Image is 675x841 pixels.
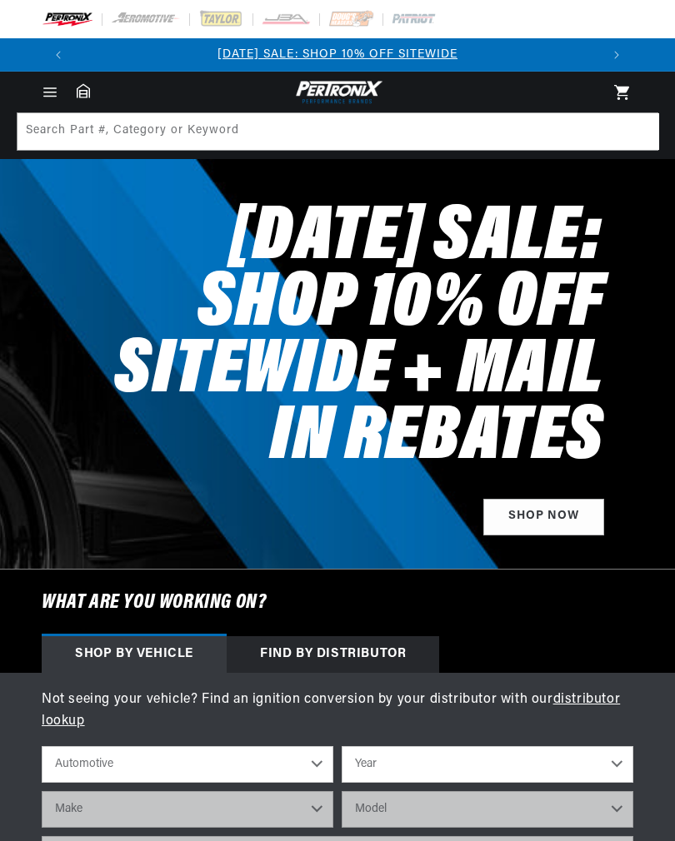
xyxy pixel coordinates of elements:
a: [DATE] SALE: SHOP 10% OFF SITEWIDE [217,48,457,61]
h2: [DATE] SALE: SHOP 10% OFF SITEWIDE + MAIL IN REBATES [42,206,604,472]
div: Find by Distributor [227,636,439,673]
p: Not seeing your vehicle? Find an ignition conversion by your distributor with our [42,689,633,732]
button: Translation missing: en.sections.announcements.previous_announcement [42,38,75,72]
select: Make [42,791,333,828]
div: 1 of 3 [75,46,600,64]
select: Model [342,791,633,828]
div: Shop by vehicle [42,636,227,673]
button: Translation missing: en.sections.announcements.next_announcement [600,38,633,72]
button: Search Part #, Category or Keyword [621,113,657,150]
summary: Menu [32,83,68,102]
select: Year [342,746,633,783]
select: Ride Type [42,746,333,783]
div: Announcement [75,46,600,64]
input: Search Part #, Category or Keyword [17,113,659,150]
img: Pertronix [292,78,383,106]
a: Shop Now [483,499,604,536]
a: Garage: 0 item(s) [77,83,90,98]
